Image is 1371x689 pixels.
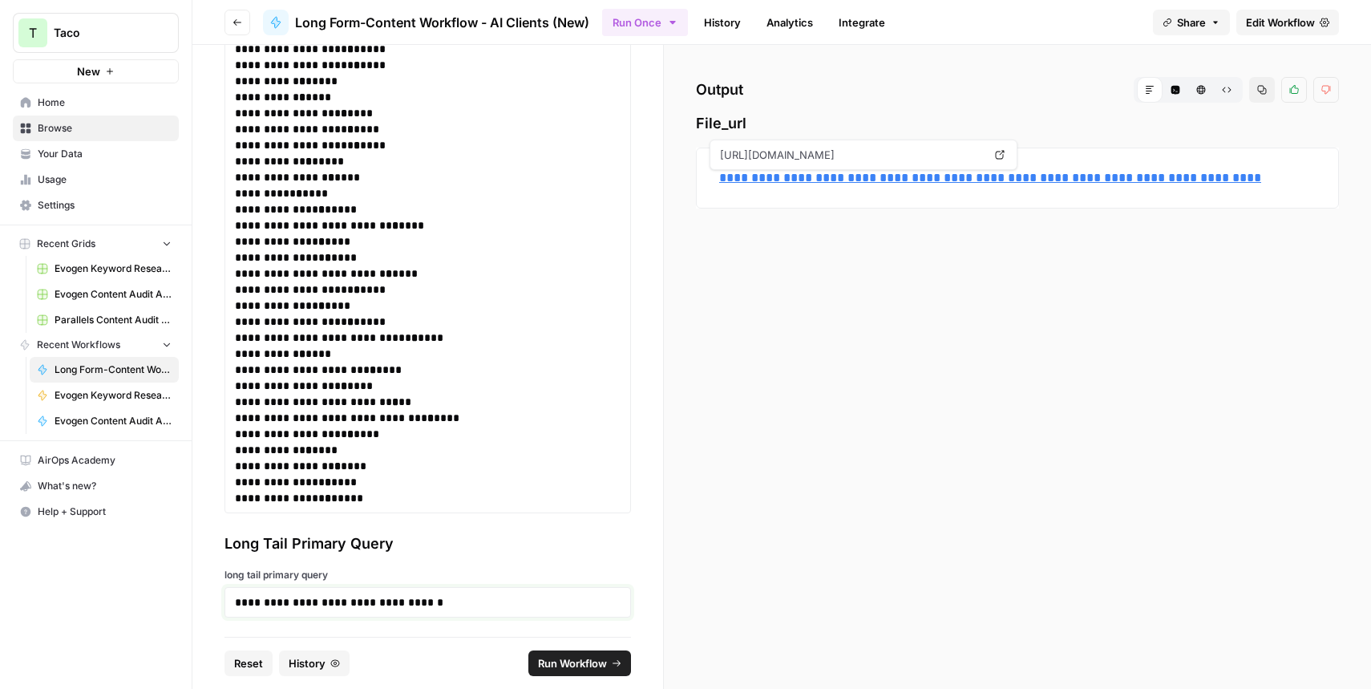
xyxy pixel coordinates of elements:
span: Long Form-Content Workflow - AI Clients (New) [55,363,172,377]
h2: Output [696,77,1339,103]
button: What's new? [13,473,179,499]
span: Edit Workflow [1246,14,1315,30]
button: Help + Support [13,499,179,525]
a: Evogen Keyword Research Agent [30,383,179,408]
span: Parallels Content Audit Agent Grid [55,313,172,327]
a: Home [13,90,179,116]
span: Help + Support [38,505,172,519]
span: Evogen Keyword Research Agent Grid [55,261,172,276]
span: Usage [38,172,172,187]
button: Run Workflow [528,650,631,676]
span: AirOps Academy [38,453,172,468]
div: Long Tail Primary Query [224,533,631,555]
span: Your Data [38,147,172,161]
span: T [29,23,37,43]
a: History [694,10,750,35]
button: Reset [224,650,273,676]
span: [URL][DOMAIN_NAME] [717,140,986,169]
a: Browse [13,116,179,141]
button: New [13,59,179,83]
span: Run Workflow [538,655,607,671]
button: Recent Grids [13,232,179,256]
a: Integrate [829,10,895,35]
a: Evogen Content Audit Agent [30,408,179,434]
span: Browse [38,121,172,136]
a: Your Data [13,141,179,167]
button: History [279,650,350,676]
button: Run Once [602,9,688,36]
a: Parallels Content Audit Agent Grid [30,307,179,333]
button: Share [1153,10,1230,35]
span: Home [38,95,172,110]
span: Evogen Keyword Research Agent [55,388,172,403]
div: What's new? [14,474,178,498]
span: Evogen Content Audit Agent Grid [55,287,172,302]
span: Recent Grids [37,237,95,251]
span: File_url [696,112,1339,135]
a: Settings [13,193,179,218]
span: Settings [38,198,172,213]
a: Analytics [757,10,823,35]
span: History [289,655,326,671]
span: Share [1177,14,1206,30]
span: Evogen Content Audit Agent [55,414,172,428]
label: long tail primary query [224,568,631,582]
a: Evogen Content Audit Agent Grid [30,282,179,307]
span: Long Form-Content Workflow - AI Clients (New) [295,13,589,32]
span: Recent Workflows [37,338,120,352]
button: Workspace: Taco [13,13,179,53]
a: Edit Workflow [1236,10,1339,35]
a: AirOps Academy [13,448,179,473]
a: Long Form-Content Workflow - AI Clients (New) [263,10,589,35]
button: Recent Workflows [13,333,179,357]
span: Reset [234,655,263,671]
span: Taco [54,25,151,41]
a: Evogen Keyword Research Agent Grid [30,256,179,282]
a: Long Form-Content Workflow - AI Clients (New) [30,357,179,383]
a: Usage [13,167,179,193]
span: New [77,63,100,79]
